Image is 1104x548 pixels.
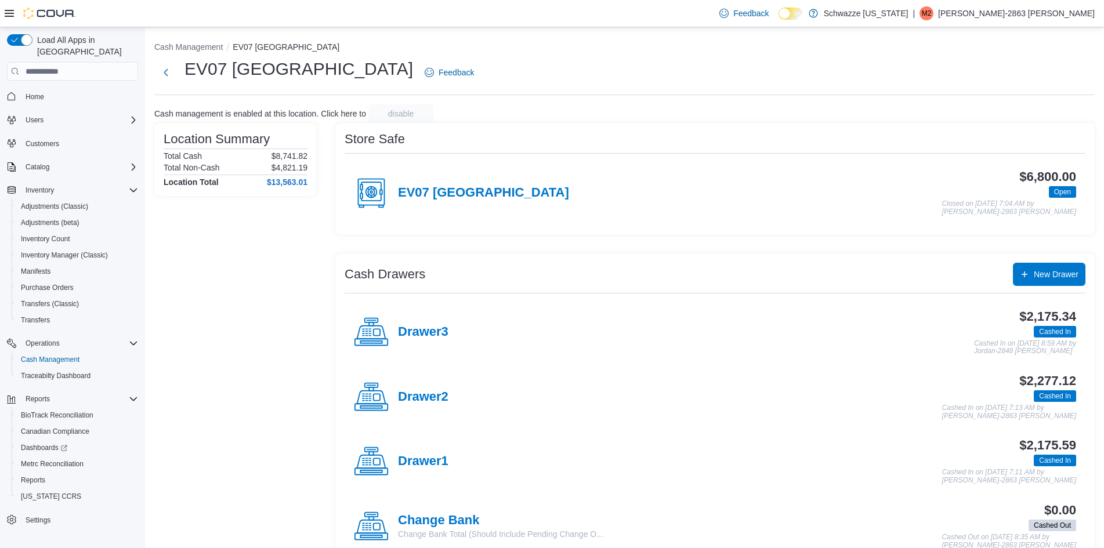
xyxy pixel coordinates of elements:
[21,513,55,527] a: Settings
[16,232,75,246] a: Inventory Count
[21,160,138,174] span: Catalog
[16,232,138,246] span: Inventory Count
[16,297,138,311] span: Transfers (Classic)
[2,391,143,407] button: Reports
[1029,520,1076,531] span: Cashed Out
[21,492,81,501] span: [US_STATE] CCRS
[345,267,425,281] h3: Cash Drawers
[388,108,414,119] span: disable
[1034,326,1076,337] span: Cashed In
[420,61,479,84] a: Feedback
[21,443,67,452] span: Dashboards
[154,61,178,84] button: Next
[12,215,143,231] button: Adjustments (beta)
[16,473,50,487] a: Reports
[1013,263,1085,286] button: New Drawer
[1019,374,1076,388] h3: $2,277.12
[16,408,138,422] span: BioTrack Reconciliation
[26,115,44,125] span: Users
[2,135,143,152] button: Customers
[12,296,143,312] button: Transfers (Classic)
[1054,187,1071,197] span: Open
[398,528,603,540] p: Change Bank Total (Should Include Pending Change O...
[715,2,773,25] a: Feedback
[16,248,113,262] a: Inventory Manager (Classic)
[922,6,932,20] span: M2
[21,218,79,227] span: Adjustments (beta)
[16,473,138,487] span: Reports
[21,459,84,469] span: Metrc Reconciliation
[21,160,54,174] button: Catalog
[12,198,143,215] button: Adjustments (Classic)
[16,281,138,295] span: Purchase Orders
[398,325,448,340] h4: Drawer3
[154,109,366,118] p: Cash management is enabled at this location. Click here to
[16,489,86,503] a: [US_STATE] CCRS
[398,454,448,469] h4: Drawer1
[398,390,448,405] h4: Drawer2
[164,132,270,146] h3: Location Summary
[913,6,915,20] p: |
[21,336,138,350] span: Operations
[439,67,474,78] span: Feedback
[21,427,89,436] span: Canadian Compliance
[1039,455,1071,466] span: Cashed In
[16,369,138,383] span: Traceabilty Dashboard
[16,408,98,422] a: BioTrack Reconciliation
[824,6,908,20] p: Schwazze [US_STATE]
[21,137,64,151] a: Customers
[12,472,143,488] button: Reports
[16,441,72,455] a: Dashboards
[21,202,88,211] span: Adjustments (Classic)
[21,315,50,325] span: Transfers
[398,513,603,528] h4: Change Bank
[1019,438,1076,452] h3: $2,175.59
[2,88,143,104] button: Home
[23,8,75,19] img: Cova
[26,139,59,148] span: Customers
[21,392,55,406] button: Reports
[2,112,143,128] button: Users
[12,440,143,456] a: Dashboards
[32,34,138,57] span: Load All Apps in [GEOGRAPHIC_DATA]
[1044,503,1076,517] h3: $0.00
[733,8,769,19] span: Feedback
[1034,268,1078,280] span: New Drawer
[1039,391,1071,401] span: Cashed In
[12,488,143,505] button: [US_STATE] CCRS
[184,57,413,81] h1: EV07 [GEOGRAPHIC_DATA]
[16,489,138,503] span: Washington CCRS
[16,424,138,438] span: Canadian Compliance
[12,456,143,472] button: Metrc Reconciliation
[21,392,138,406] span: Reports
[26,92,44,101] span: Home
[12,280,143,296] button: Purchase Orders
[16,353,138,366] span: Cash Management
[12,423,143,440] button: Canadian Compliance
[16,313,138,327] span: Transfers
[16,353,84,366] a: Cash Management
[2,182,143,198] button: Inventory
[164,163,220,172] h6: Total Non-Cash
[21,234,70,244] span: Inventory Count
[938,6,1095,20] p: [PERSON_NAME]-2863 [PERSON_NAME]
[16,441,138,455] span: Dashboards
[272,163,307,172] p: $4,821.19
[1019,310,1076,324] h3: $2,175.34
[16,313,55,327] a: Transfers
[1034,520,1071,531] span: Cashed Out
[398,186,569,201] h4: EV07 [GEOGRAPHIC_DATA]
[2,159,143,175] button: Catalog
[942,469,1076,484] p: Cashed In on [DATE] 7:11 AM by [PERSON_NAME]-2863 [PERSON_NAME]
[368,104,433,123] button: disable
[16,216,138,230] span: Adjustments (beta)
[164,151,202,161] h6: Total Cash
[21,476,45,485] span: Reports
[154,42,223,52] button: Cash Management
[1049,186,1076,198] span: Open
[21,183,138,197] span: Inventory
[2,511,143,528] button: Settings
[1019,170,1076,184] h3: $6,800.00
[16,457,138,471] span: Metrc Reconciliation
